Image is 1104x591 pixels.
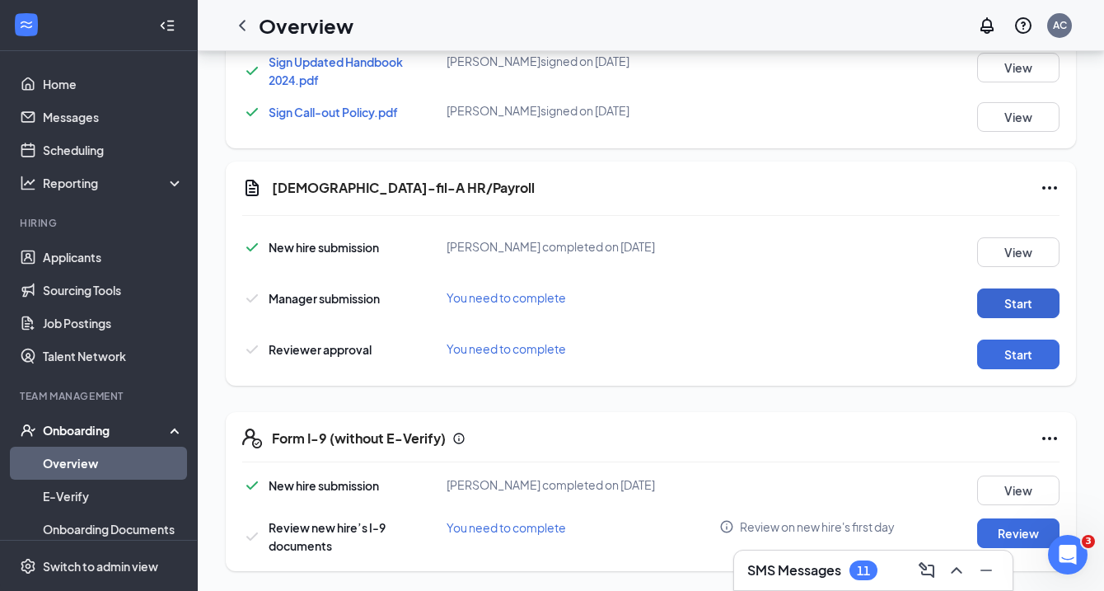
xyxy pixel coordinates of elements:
svg: Checkmark [242,288,262,308]
button: Review [977,518,1060,548]
a: Sign Updated Handbook 2024.pdf [269,54,403,87]
a: Overview [43,447,184,480]
svg: Settings [20,558,36,575]
div: Reporting [43,175,185,191]
span: 3 [1082,535,1095,548]
a: Job Postings [43,307,184,340]
svg: Minimize [976,561,996,580]
iframe: Intercom live chat [1048,535,1088,575]
div: Hiring [20,216,180,230]
h5: [DEMOGRAPHIC_DATA]-fil-A HR/Payroll [272,179,535,197]
svg: Checkmark [242,237,262,257]
svg: Checkmark [242,61,262,81]
a: Onboarding Documents [43,513,184,546]
a: Sign Call-out Policy.pdf [269,105,398,120]
button: Start [977,340,1060,369]
button: Minimize [973,557,999,584]
button: ChevronUp [943,557,970,584]
button: View [977,102,1060,132]
svg: ChevronUp [947,561,966,580]
a: Messages [43,101,184,134]
svg: Info [452,432,465,445]
button: View [977,476,1060,505]
svg: Analysis [20,175,36,191]
span: Reviewer approval [269,342,372,357]
svg: Info [719,519,734,534]
svg: Checkmark [242,102,262,122]
div: [PERSON_NAME] signed on [DATE] [447,53,719,69]
a: Scheduling [43,134,184,167]
span: Review new hire’s I-9 documents [269,520,386,553]
span: You need to complete [447,341,566,356]
div: Switch to admin view [43,558,158,575]
span: Manager submission [269,291,380,306]
svg: Ellipses [1040,429,1060,448]
h1: Overview [259,12,353,40]
span: Review on new hire's first day [740,518,895,535]
span: New hire submission [269,240,379,255]
span: [PERSON_NAME] completed on [DATE] [447,477,655,492]
svg: Checkmark [242,476,262,495]
a: Talent Network [43,340,184,373]
div: Team Management [20,389,180,403]
svg: ComposeMessage [917,561,937,580]
svg: Notifications [977,16,997,35]
svg: UserCheck [20,422,36,439]
span: New hire submission [269,478,379,493]
svg: FormI9EVerifyIcon [242,429,262,448]
svg: WorkstreamLogo [18,16,35,33]
button: Start [977,288,1060,318]
h3: SMS Messages [747,561,841,579]
svg: ChevronLeft [232,16,252,35]
span: You need to complete [447,290,566,305]
div: Onboarding [43,422,170,439]
svg: Checkmark [242,340,262,359]
svg: Document [242,178,262,198]
button: View [977,53,1060,82]
svg: Checkmark [242,527,262,546]
button: View [977,237,1060,267]
div: AC [1053,18,1067,32]
div: [PERSON_NAME] signed on [DATE] [447,102,719,119]
svg: Ellipses [1040,178,1060,198]
a: Sourcing Tools [43,274,184,307]
span: [PERSON_NAME] completed on [DATE] [447,239,655,254]
div: 11 [857,564,870,578]
h5: Form I-9 (without E-Verify) [272,429,446,448]
a: Home [43,68,184,101]
svg: Collapse [159,17,175,34]
svg: QuestionInfo [1013,16,1033,35]
span: You need to complete [447,520,566,535]
a: Applicants [43,241,184,274]
button: ComposeMessage [914,557,940,584]
a: E-Verify [43,480,184,513]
